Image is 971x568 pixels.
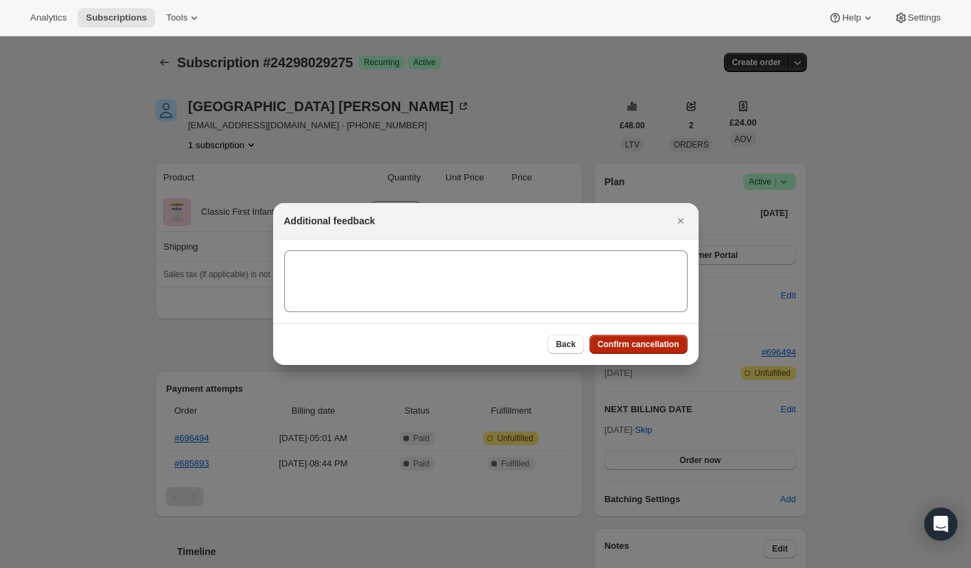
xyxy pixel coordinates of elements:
button: Subscriptions [78,8,155,27]
span: Help [842,12,861,23]
button: Tools [158,8,209,27]
button: Back [548,335,584,354]
button: Confirm cancellation [589,335,688,354]
button: Help [820,8,882,27]
h2: Additional feedback [284,214,375,228]
button: Analytics [22,8,75,27]
span: Back [556,339,576,350]
span: Confirm cancellation [598,339,679,350]
button: Settings [886,8,949,27]
span: Settings [908,12,941,23]
span: Subscriptions [86,12,147,23]
span: Tools [166,12,187,23]
span: Analytics [30,12,67,23]
div: Open Intercom Messenger [924,508,957,541]
button: Close [671,211,690,230]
